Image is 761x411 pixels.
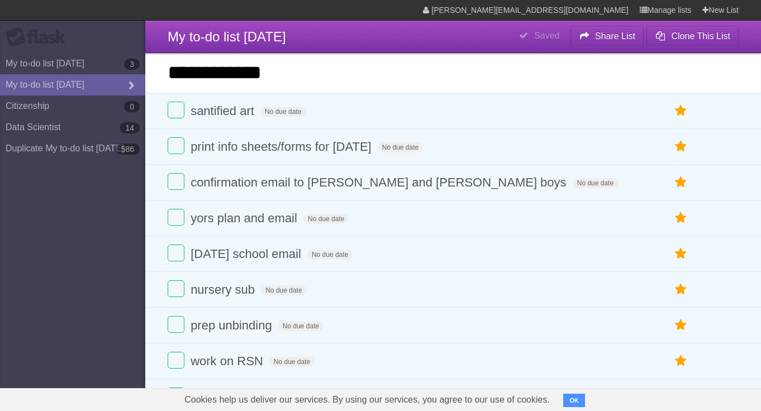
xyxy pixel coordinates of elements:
span: yors plan and email [191,211,300,225]
b: 586 [116,144,140,155]
span: No due date [269,357,315,367]
span: [DATE] school email [191,247,304,261]
label: Star task [670,388,692,406]
label: Done [168,316,184,333]
span: No due date [378,142,423,152]
span: nursery sub [191,283,258,297]
span: work on RSN [191,354,266,368]
span: santified art [191,104,257,118]
label: Done [168,280,184,297]
div: Flask [6,27,73,47]
label: Done [168,352,184,369]
label: Done [168,173,184,190]
label: Done [168,388,184,404]
label: Star task [670,173,692,192]
label: Star task [670,102,692,120]
label: Star task [670,245,692,263]
label: Done [168,245,184,261]
button: Share List [570,26,644,46]
span: Cookies help us deliver our services. By using our services, you agree to our use of cookies. [173,389,561,411]
span: No due date [303,214,349,224]
span: My to-do list [DATE] [168,29,286,44]
b: Saved [534,31,559,40]
b: Share List [595,31,635,41]
label: Star task [670,316,692,334]
label: Star task [670,280,692,299]
span: print info sheets/forms for [DATE] [191,140,374,154]
span: No due date [278,321,324,331]
span: No due date [261,285,306,295]
label: Star task [670,137,692,156]
span: confirmation email to [PERSON_NAME] and [PERSON_NAME] boys [191,175,569,189]
b: Clone This List [671,31,730,41]
label: Star task [670,352,692,370]
button: Clone This List [646,26,739,46]
button: OK [563,394,585,407]
b: 3 [124,59,140,70]
span: No due date [573,178,618,188]
span: No due date [260,107,306,117]
span: prep unbinding [191,318,275,332]
label: Done [168,137,184,154]
span: No due date [307,250,353,260]
label: Done [168,209,184,226]
b: 0 [124,101,140,112]
b: 14 [120,122,140,133]
label: Star task [670,209,692,227]
label: Done [168,102,184,118]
